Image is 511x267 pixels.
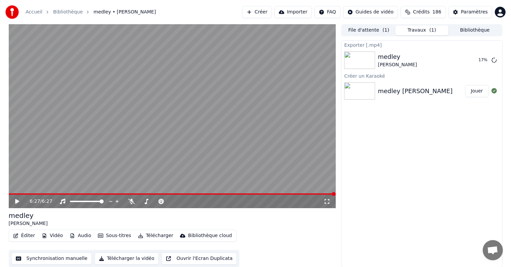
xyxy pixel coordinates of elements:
[275,6,312,18] button: Importer
[343,6,398,18] button: Guides de vidéo
[401,6,446,18] button: Crédits186
[465,85,489,97] button: Jouer
[95,231,134,240] button: Sous-titres
[26,9,42,15] a: Accueil
[161,253,237,265] button: Ouvrir l'Ecran Duplicata
[483,240,503,260] a: Ouvrir le chat
[9,211,48,220] div: medley
[94,9,156,15] span: medley • [PERSON_NAME]
[461,9,488,15] div: Paramètres
[95,253,159,265] button: Télécharger la vidéo
[53,9,83,15] a: Bibliothèque
[67,231,94,240] button: Audio
[30,198,40,205] span: 6:27
[42,198,52,205] span: 6:27
[378,62,417,68] div: [PERSON_NAME]
[395,26,448,35] button: Travaux
[341,72,502,80] div: Créer un Karaoké
[432,9,441,15] span: 186
[341,41,502,49] div: Exporter [.mp4]
[39,231,66,240] button: Vidéo
[382,27,389,34] span: ( 1 )
[242,6,272,18] button: Créer
[342,26,395,35] button: File d'attente
[135,231,176,240] button: Télécharger
[26,9,156,15] nav: breadcrumb
[30,198,46,205] div: /
[448,26,502,35] button: Bibliothèque
[9,220,48,227] div: [PERSON_NAME]
[413,9,430,15] span: Crédits
[448,6,492,18] button: Paramètres
[10,231,38,240] button: Éditer
[5,5,19,19] img: youka
[479,58,489,63] div: 17 %
[378,52,417,62] div: medley
[11,253,92,265] button: Synchronisation manuelle
[315,6,340,18] button: FAQ
[188,232,232,239] div: Bibliothèque cloud
[429,27,436,34] span: ( 1 )
[378,86,452,96] div: medley [PERSON_NAME]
